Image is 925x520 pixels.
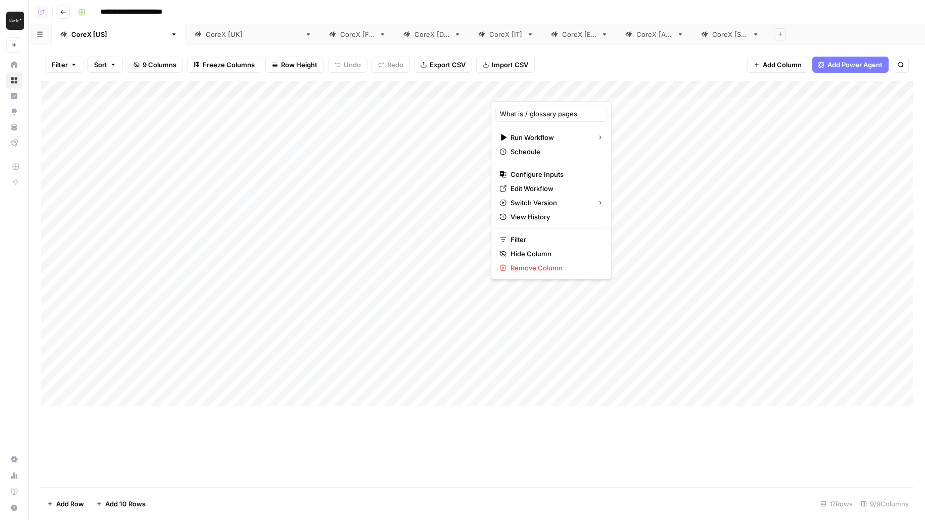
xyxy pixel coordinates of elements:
[187,57,261,73] button: Freeze Columns
[203,60,255,70] span: Freeze Columns
[511,147,599,157] span: Schedule
[206,29,301,39] div: CoreX [[GEOGRAPHIC_DATA]]
[492,60,528,70] span: Import CSV
[6,8,22,33] button: Workspace: Klaviyo
[45,57,83,73] button: Filter
[344,60,361,70] span: Undo
[90,496,152,512] button: Add 10 Rows
[87,57,123,73] button: Sort
[414,29,450,39] div: CoreX [DE]
[52,24,186,44] a: CoreX [[GEOGRAPHIC_DATA]]
[562,29,597,39] div: CoreX [ES]
[6,12,24,30] img: Klaviyo Logo
[340,29,375,39] div: CoreX [FR]
[41,496,90,512] button: Add Row
[372,57,410,73] button: Redo
[511,234,599,245] span: Filter
[387,60,403,70] span: Redo
[6,88,22,104] a: Insights
[511,249,599,259] span: Hide Column
[763,60,802,70] span: Add Column
[56,499,84,509] span: Add Row
[712,29,748,39] div: CoreX [SG]
[542,24,617,44] a: CoreX [ES]
[6,451,22,467] a: Settings
[127,57,183,73] button: 9 Columns
[470,24,542,44] a: CoreX [IT]
[511,132,589,143] span: Run Workflow
[827,60,883,70] span: Add Power Agent
[511,198,589,208] span: Switch Version
[857,496,913,512] div: 9/9 Columns
[281,60,317,70] span: Row Height
[6,467,22,484] a: Usage
[6,104,22,120] a: Opportunities
[511,212,599,222] span: View History
[511,169,599,179] span: Configure Inputs
[6,500,22,516] button: Help + Support
[812,57,889,73] button: Add Power Agent
[71,29,166,39] div: CoreX [[GEOGRAPHIC_DATA]]
[430,60,466,70] span: Export CSV
[186,24,320,44] a: CoreX [[GEOGRAPHIC_DATA]]
[328,57,367,73] button: Undo
[511,263,599,273] span: Remove Column
[692,24,768,44] a: CoreX [SG]
[6,72,22,88] a: Browse
[414,57,472,73] button: Export CSV
[94,60,107,70] span: Sort
[489,29,523,39] div: CoreX [IT]
[511,183,599,194] span: Edit Workflow
[476,57,535,73] button: Import CSV
[6,484,22,500] a: Learning Hub
[617,24,692,44] a: CoreX [AU]
[52,60,68,70] span: Filter
[747,57,808,73] button: Add Column
[636,29,673,39] div: CoreX [AU]
[320,24,395,44] a: CoreX [FR]
[6,57,22,73] a: Home
[265,57,324,73] button: Row Height
[6,135,22,151] a: Flightpath
[105,499,146,509] span: Add 10 Rows
[143,60,176,70] span: 9 Columns
[6,119,22,135] a: Your Data
[816,496,857,512] div: 17 Rows
[395,24,470,44] a: CoreX [DE]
